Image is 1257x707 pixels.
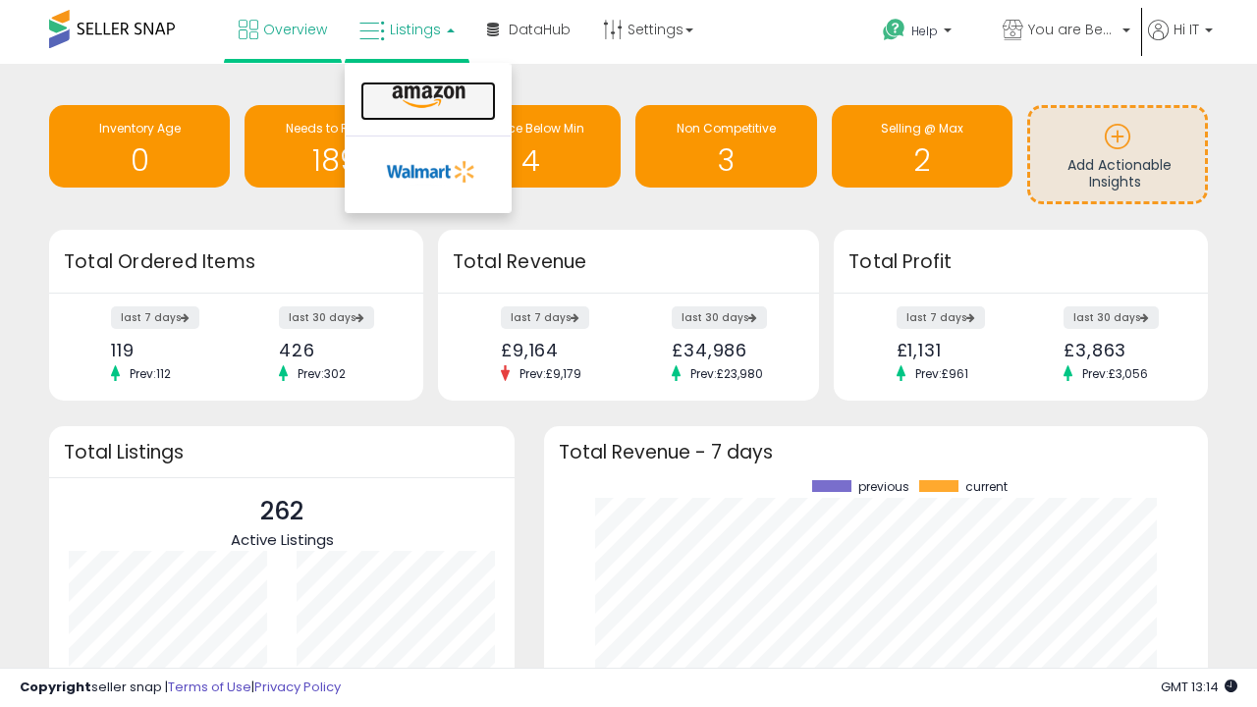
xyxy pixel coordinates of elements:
a: Non Competitive 3 [635,105,816,188]
h1: 2 [842,144,1003,177]
a: Hi IT [1148,20,1213,64]
span: current [965,480,1008,494]
i: Get Help [882,18,906,42]
span: You are Beautiful ([GEOGRAPHIC_DATA]) [1028,20,1117,39]
div: £9,164 [501,340,614,360]
div: £1,131 [897,340,1007,360]
div: 119 [111,340,221,360]
span: Listings [390,20,441,39]
span: Overview [263,20,327,39]
a: Needs to Reprice 189 [245,105,425,188]
span: Prev: £9,179 [510,365,591,382]
span: Hi IT [1174,20,1199,39]
div: £34,986 [672,340,785,360]
div: seller snap | | [20,679,341,697]
label: last 7 days [111,306,199,329]
span: Inventory Age [99,120,181,136]
label: last 30 days [672,306,767,329]
label: last 30 days [279,306,374,329]
strong: Copyright [20,678,91,696]
label: last 7 days [897,306,985,329]
h1: 189 [254,144,415,177]
a: Terms of Use [168,678,251,696]
span: Prev: £23,980 [681,365,773,382]
span: DataHub [509,20,571,39]
span: previous [858,480,909,494]
h3: Total Listings [64,445,500,460]
a: Inventory Age 0 [49,105,230,188]
span: Needs to Reprice [286,120,385,136]
span: 2025-09-8 13:14 GMT [1161,678,1237,696]
h3: Total Ordered Items [64,248,409,276]
span: Prev: 112 [120,365,181,382]
span: Selling @ Max [881,120,963,136]
h3: Total Profit [848,248,1193,276]
span: Help [911,23,938,39]
span: Prev: £3,056 [1072,365,1158,382]
div: £3,863 [1064,340,1174,360]
label: last 30 days [1064,306,1159,329]
span: Add Actionable Insights [1067,155,1172,192]
a: BB Price Below Min 4 [440,105,621,188]
span: Active Listings [231,529,334,550]
a: Add Actionable Insights [1030,108,1205,201]
span: Non Competitive [677,120,776,136]
span: Prev: 302 [288,365,355,382]
h1: 0 [59,144,220,177]
h3: Total Revenue - 7 days [559,445,1193,460]
span: BB Price Below Min [476,120,584,136]
a: Privacy Policy [254,678,341,696]
h3: Total Revenue [453,248,804,276]
a: Selling @ Max 2 [832,105,1012,188]
a: Help [867,3,985,64]
div: 426 [279,340,389,360]
p: 262 [231,493,334,530]
h1: 4 [450,144,611,177]
span: Prev: £961 [905,365,978,382]
h1: 3 [645,144,806,177]
label: last 7 days [501,306,589,329]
